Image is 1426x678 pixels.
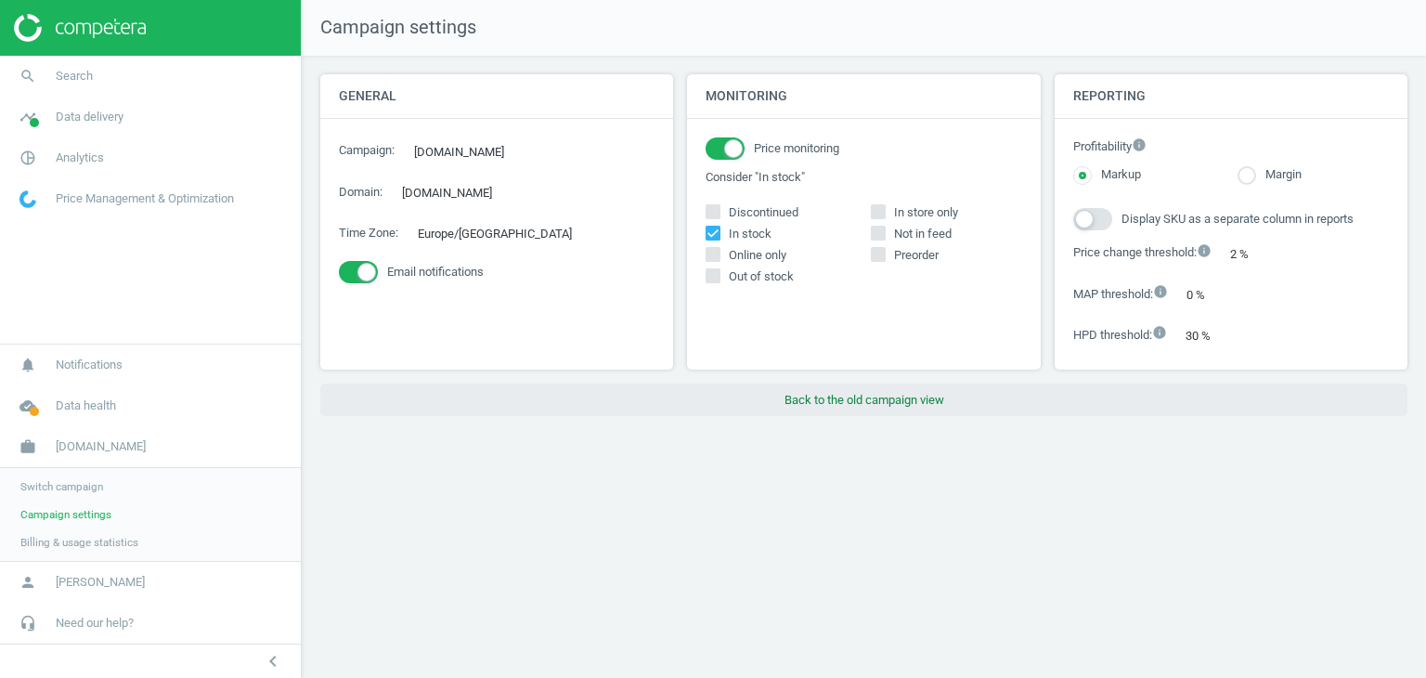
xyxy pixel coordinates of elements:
[1176,321,1240,350] div: 30 %
[10,565,45,600] i: person
[262,650,284,672] i: chevron_left
[1073,137,1389,157] label: Profitability
[56,398,116,414] span: Data health
[392,178,521,207] div: [DOMAIN_NAME]
[687,74,1040,118] h4: Monitoring
[10,347,45,383] i: notifications
[56,574,145,591] span: [PERSON_NAME]
[339,184,382,201] label: Domain :
[1152,325,1167,340] i: info
[725,226,775,242] span: In stock
[20,535,138,550] span: Billing & usage statistics
[890,226,955,242] span: Not in feed
[10,429,45,464] i: work
[250,649,296,673] button: chevron_left
[10,606,45,641] i: headset_mic
[890,247,942,264] span: Preorder
[1197,243,1212,258] i: info
[56,357,123,373] span: Notifications
[10,140,45,176] i: pie_chart_outlined
[56,109,123,125] span: Data delivery
[19,190,36,208] img: wGWNvw8QSZomAAAAABJRU5ErkJggg==
[339,142,395,159] label: Campaign :
[1073,325,1167,345] label: HPD threshold :
[56,438,146,455] span: [DOMAIN_NAME]
[56,190,234,207] span: Price Management & Optimization
[10,388,45,424] i: cloud_done
[56,615,134,632] span: Need our help?
[387,264,484,280] span: Email notifications
[10,59,45,94] i: search
[1177,280,1235,309] div: 0 %
[706,169,1021,186] label: Consider "In stock"
[404,137,533,166] div: [DOMAIN_NAME]
[754,140,839,157] span: Price monitoring
[1073,284,1168,304] label: MAP threshold :
[725,247,790,264] span: Online only
[408,219,601,248] div: Europe/[GEOGRAPHIC_DATA]
[1153,284,1168,299] i: info
[302,15,476,41] span: Campaign settings
[10,99,45,135] i: timeline
[20,479,103,494] span: Switch campaign
[725,268,797,285] span: Out of stock
[1221,240,1278,268] div: 2 %
[1055,74,1407,118] h4: Reporting
[725,204,802,221] span: Discontinued
[1132,137,1147,152] i: info
[1092,166,1141,184] label: Markup
[56,150,104,166] span: Analytics
[320,384,1407,417] button: Back to the old campaign view
[14,14,146,42] img: ajHJNr6hYgQAAAAASUVORK5CYII=
[339,225,398,241] label: Time Zone :
[320,74,673,118] h4: General
[20,507,111,522] span: Campaign settings
[1256,166,1302,184] label: Margin
[1073,243,1212,263] label: Price change threshold :
[1121,211,1354,228] span: Display SKU as a separate column in reports
[890,204,962,221] span: In store only
[56,68,93,85] span: Search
